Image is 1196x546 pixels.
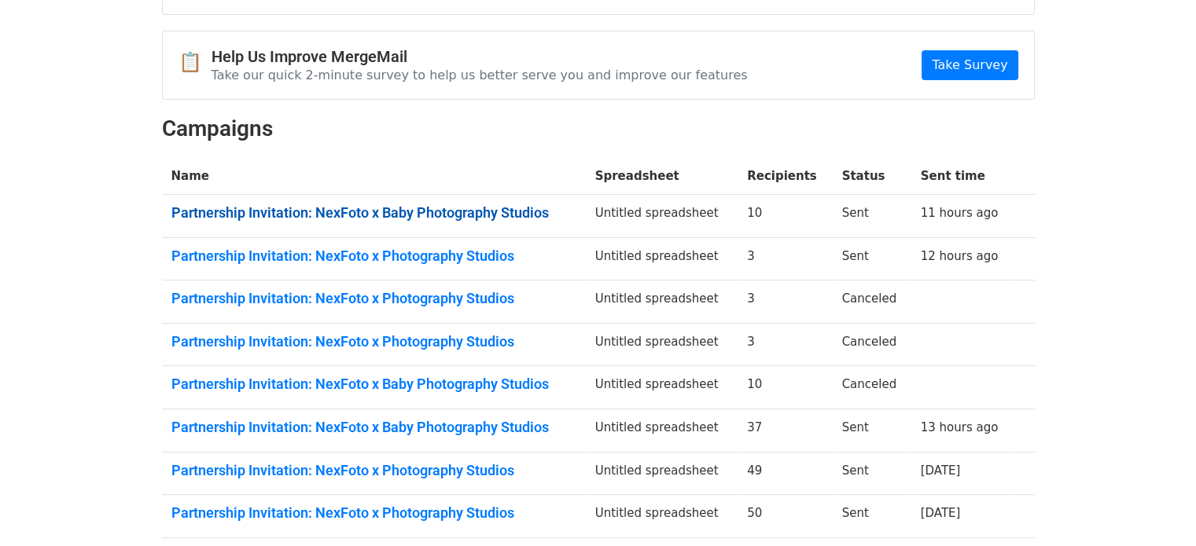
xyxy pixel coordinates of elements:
[212,67,748,83] p: Take our quick 2-minute survey to help us better serve you and improve our features
[1117,471,1196,546] iframe: Chat Widget
[738,323,832,366] td: 3
[738,158,832,195] th: Recipients
[832,452,911,495] td: Sent
[738,280,832,324] td: 3
[911,158,1014,195] th: Sent time
[586,323,738,366] td: Untitled spreadsheet
[738,237,832,280] td: 3
[586,495,738,538] td: Untitled spreadsheet
[738,452,832,495] td: 49
[921,420,999,434] a: 13 hours ago
[171,290,576,307] a: Partnership Invitation: NexFoto x Photography Studios
[832,409,911,453] td: Sent
[586,195,738,238] td: Untitled spreadsheet
[1117,471,1196,546] div: 聊天小组件
[921,464,961,478] a: [DATE]
[738,409,832,453] td: 37
[921,506,961,520] a: [DATE]
[586,237,738,280] td: Untitled spreadsheet
[832,195,911,238] td: Sent
[171,333,576,350] a: Partnership Invitation: NexFoto x Photography Studios
[586,158,738,195] th: Spreadsheet
[171,376,576,393] a: Partnership Invitation: NexFoto x Baby Photography Studios
[832,366,911,409] td: Canceled
[738,195,832,238] td: 10
[832,158,911,195] th: Status
[171,419,576,436] a: Partnership Invitation: NexFoto x Baby Photography Studios
[738,495,832,538] td: 50
[832,237,911,280] td: Sent
[921,206,999,220] a: 11 hours ago
[832,280,911,324] td: Canceled
[586,280,738,324] td: Untitled spreadsheet
[171,504,576,522] a: Partnership Invitation: NexFoto x Photography Studios
[212,47,748,66] h4: Help Us Improve MergeMail
[171,204,576,222] a: Partnership Invitation: NexFoto x Baby Photography Studios
[162,158,586,195] th: Name
[738,366,832,409] td: 10
[922,50,1018,80] a: Take Survey
[586,409,738,453] td: Untitled spreadsheet
[832,495,911,538] td: Sent
[586,366,738,409] td: Untitled spreadsheet
[586,452,738,495] td: Untitled spreadsheet
[921,249,999,263] a: 12 hours ago
[162,115,1035,142] h2: Campaigns
[178,51,212,74] span: 📋
[171,462,576,479] a: Partnership Invitation: NexFoto x Photography Studios
[171,247,576,265] a: Partnership Invitation: NexFoto x Photography Studios
[832,323,911,366] td: Canceled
